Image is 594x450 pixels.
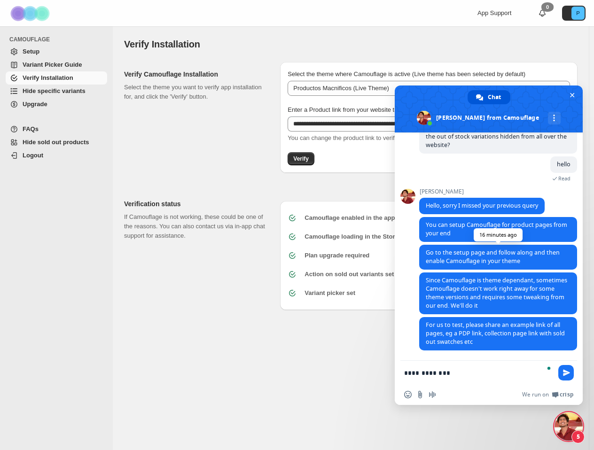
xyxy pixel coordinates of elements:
a: Chat [468,90,510,104]
div: Domain Overview [36,55,84,62]
button: Avatar with initials P [562,6,586,21]
p: If Camouflage is not working, these could be one of the reasons. You can also contact us via in-a... [124,212,265,241]
text: P [576,10,579,16]
span: You can setup Camouflage for product pages from your end [426,221,567,237]
span: Send [558,365,574,380]
span: Read [558,175,571,182]
img: tab_domain_overview_orange.svg [25,54,33,62]
b: Action on sold out variants set [305,271,394,278]
a: Hide sold out products [6,136,107,149]
span: Crisp [560,391,573,398]
span: We run on [522,391,549,398]
img: tab_keywords_by_traffic_grey.svg [94,54,101,62]
span: Close chat [567,90,577,100]
span: Upgrade [23,101,47,108]
a: Close chat [555,412,583,441]
span: For us to test, please share an example link of all pages, eg a PDP link, collection page link wi... [426,321,565,346]
a: FAQs [6,123,107,136]
img: logo_orange.svg [15,15,23,23]
span: Go to the setup page and follow along and then enable Camouflage in your theme [426,248,560,265]
span: App Support [477,9,511,16]
span: Variant Picker Guide [23,61,82,68]
a: 0 [538,8,547,18]
span: Hello, sorry I missed your previous query [426,202,538,209]
span: Enter a Product link from your website to verify the installation [288,106,455,113]
b: Plan upgrade required [305,252,369,259]
a: Setup [6,45,107,58]
span: Hide sold out products [23,139,89,146]
a: Logout [6,149,107,162]
span: Verify Installation [124,39,200,49]
a: Hide specific variants [6,85,107,98]
h2: Verification status [124,199,265,209]
span: 5 [571,430,585,443]
span: Verify Installation [23,74,73,81]
span: Send a file [416,391,424,398]
span: Avatar with initials P [571,7,585,20]
div: Keywords by Traffic [104,55,158,62]
span: Insert an emoji [404,391,412,398]
span: Hide specific variants [23,87,86,94]
span: [PERSON_NAME] [419,188,545,195]
img: website_grey.svg [15,24,23,32]
span: FAQs [23,125,39,132]
span: Logout [23,152,43,159]
p: Select the theme you want to verify app installation for, and click the 'Verify' button. [124,83,265,101]
a: Variant Picker Guide [6,58,107,71]
span: CAMOUFLAGE [9,36,108,43]
img: Camouflage [8,0,55,26]
a: We run onCrisp [522,391,573,398]
b: Camouflage enabled in the app embeds [305,214,420,221]
a: Upgrade [6,98,107,111]
h2: Verify Camouflage Installation [124,70,265,79]
span: Verify [293,155,309,163]
span: Audio message [429,391,436,398]
span: Setup [23,48,39,55]
b: Camouflage loading in the Storefront [305,233,412,240]
b: Variant picker set [305,289,355,296]
div: Domain: [DOMAIN_NAME] [24,24,103,32]
span: Chat [488,90,501,104]
span: You can change the product link to verify the installation on a different product [288,134,498,141]
span: Since Camouflage is theme dependant, sometimes Camouflage doesn't work right away for some theme ... [426,276,567,310]
span: Select the theme where Camouflage is active (Live theme has been selected by default) [288,70,525,78]
span: hello [557,160,571,168]
div: v 4.0.25 [26,15,46,23]
a: Verify Installation [6,71,107,85]
div: 0 [541,2,554,12]
button: Verify [288,152,314,165]
span: what changes do i need to make in order to have the out of stock variations hidden from all over ... [426,124,567,149]
textarea: To enrich screen reader interactions, please activate Accessibility in Grammarly extension settings [404,361,555,384]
